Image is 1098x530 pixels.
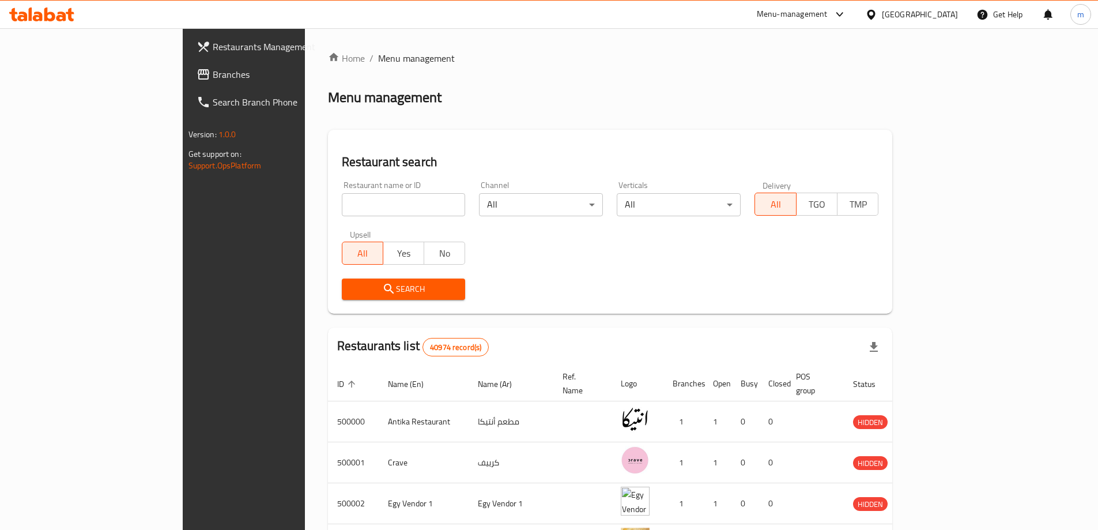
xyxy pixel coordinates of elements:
a: Branches [187,61,366,88]
span: All [760,196,791,213]
span: Menu management [378,51,455,65]
td: 1 [704,401,731,442]
div: Total records count [422,338,489,356]
button: TMP [837,193,878,216]
span: No [429,245,461,262]
div: All [617,193,741,216]
td: 0 [759,401,787,442]
h2: Menu management [328,88,442,107]
li: / [369,51,373,65]
div: All [479,193,603,216]
td: Antika Restaurant [379,401,469,442]
button: All [754,193,796,216]
span: HIDDEN [853,498,888,511]
span: Name (En) [388,377,439,391]
span: Name (Ar) [478,377,527,391]
th: Busy [731,366,759,401]
div: Export file [860,333,888,361]
td: 0 [731,442,759,483]
td: 0 [731,401,759,442]
th: Closed [759,366,787,401]
div: Menu-management [757,7,828,21]
td: 1 [704,442,731,483]
span: Version: [188,127,217,142]
td: كرييف [469,442,553,483]
span: POS group [796,370,830,397]
td: 1 [663,483,704,524]
nav: breadcrumb [328,51,893,65]
button: TGO [796,193,837,216]
span: 1.0.0 [218,127,236,142]
span: Status [853,377,891,391]
th: Open [704,366,731,401]
span: All [347,245,379,262]
span: 40974 record(s) [423,342,488,353]
button: No [424,242,465,265]
span: Get support on: [188,146,242,161]
td: Egy Vendor 1 [379,483,469,524]
td: 0 [759,442,787,483]
td: Egy Vendor 1 [469,483,553,524]
span: Search Branch Phone [213,95,357,109]
a: Search Branch Phone [187,88,366,116]
span: HIDDEN [853,416,888,429]
td: 1 [704,483,731,524]
a: Support.OpsPlatform [188,158,262,173]
span: TMP [842,196,874,213]
td: 0 [759,483,787,524]
div: [GEOGRAPHIC_DATA] [882,8,958,21]
span: ID [337,377,359,391]
span: Restaurants Management [213,40,357,54]
button: All [342,242,383,265]
span: Yes [388,245,420,262]
img: Antika Restaurant [621,405,650,434]
span: m [1077,8,1084,21]
span: TGO [801,196,833,213]
span: HIDDEN [853,457,888,470]
th: Logo [612,366,663,401]
th: Branches [663,366,704,401]
td: 1 [663,442,704,483]
td: مطعم أنتيكا [469,401,553,442]
h2: Restaurants list [337,337,489,356]
input: Search for restaurant name or ID.. [342,193,466,216]
label: Upsell [350,230,371,238]
label: Delivery [763,181,791,189]
td: Crave [379,442,469,483]
h2: Restaurant search [342,153,879,171]
a: Restaurants Management [187,33,366,61]
img: Crave [621,446,650,475]
td: 1 [663,401,704,442]
img: Egy Vendor 1 [621,487,650,516]
div: HIDDEN [853,415,888,429]
td: 0 [731,483,759,524]
span: Search [351,282,456,296]
button: Search [342,279,466,300]
span: Branches [213,67,357,81]
span: Ref. Name [563,370,598,397]
button: Yes [383,242,424,265]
